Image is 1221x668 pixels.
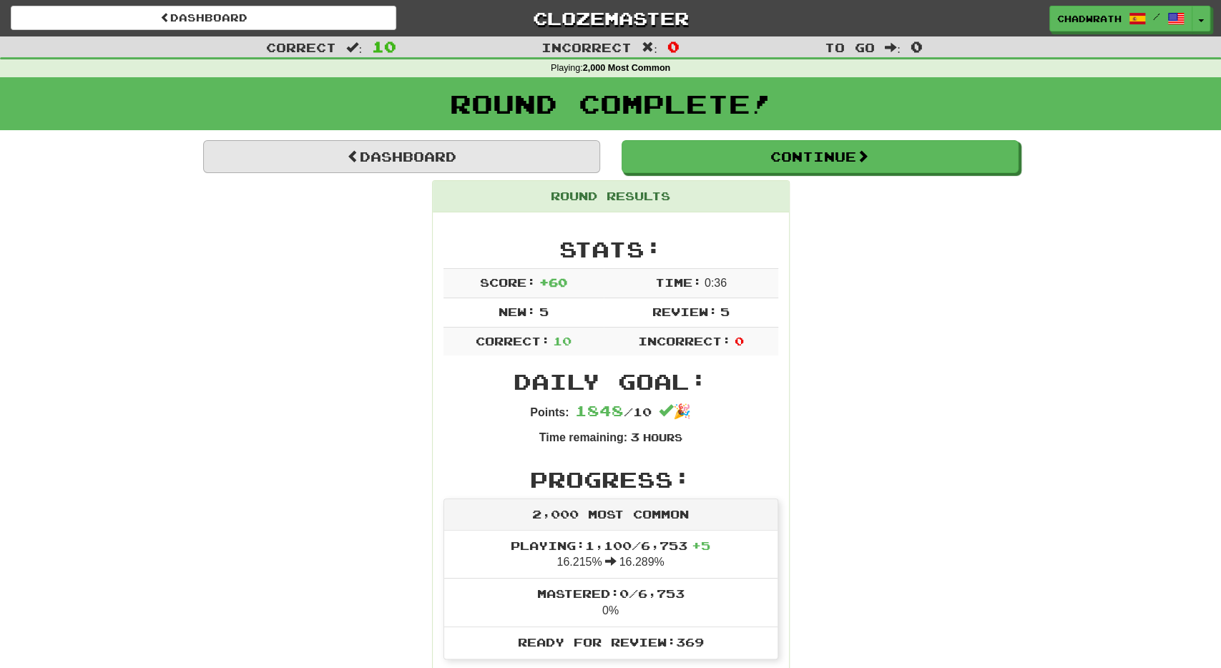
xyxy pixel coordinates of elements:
small: Hours [642,431,682,443]
span: Time: [654,275,701,289]
span: 0 [911,38,923,55]
span: / 10 [575,405,652,418]
span: Score: [480,275,536,289]
span: 10 [553,334,572,348]
li: 16.215% 16.289% [444,531,778,579]
li: 0% [444,578,778,627]
span: To go [825,40,875,54]
span: Incorrect [541,40,632,54]
div: 2,000 Most Common [444,499,778,531]
h1: Round Complete! [5,89,1216,118]
span: : [885,41,901,54]
strong: Points: [530,406,569,418]
span: 10 [372,38,396,55]
strong: Time remaining: [539,431,627,443]
a: Dashboard [203,140,600,173]
span: Chadwrath [1057,12,1122,25]
span: Review: [652,305,717,318]
span: 🎉 [659,403,691,419]
span: Ready for Review: 369 [518,635,704,649]
span: + 60 [539,275,567,289]
a: Dashboard [11,6,396,30]
div: Round Results [433,181,789,212]
span: Incorrect: [638,334,731,348]
span: 0 [667,38,680,55]
span: Mastered: 0 / 6,753 [537,586,685,600]
span: / [1153,11,1160,21]
span: 0 : 36 [705,277,727,289]
span: 0 [734,334,743,348]
span: 3 [630,430,639,443]
a: Chadwrath / [1049,6,1192,31]
span: 5 [539,305,548,318]
button: Continue [622,140,1019,173]
span: Playing: 1,100 / 6,753 [511,539,710,552]
span: New: [499,305,536,318]
span: Correct [266,40,336,54]
span: + 5 [692,539,710,552]
h2: Progress: [443,468,778,491]
span: Correct: [475,334,549,348]
span: : [642,41,657,54]
span: 5 [720,305,730,318]
h2: Stats: [443,237,778,261]
span: : [346,41,362,54]
h2: Daily Goal: [443,370,778,393]
a: Clozemaster [418,6,803,31]
span: 1848 [575,402,624,419]
strong: 2,000 Most Common [583,63,670,73]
